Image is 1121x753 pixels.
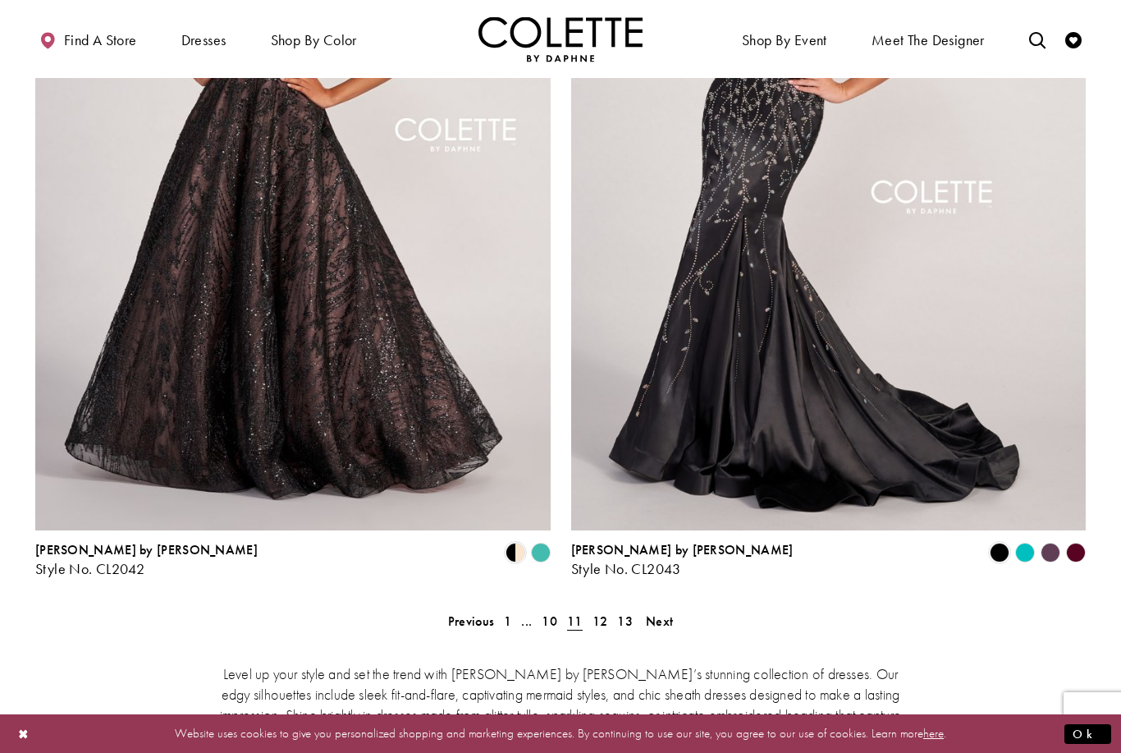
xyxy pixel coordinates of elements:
[478,16,643,62] a: Visit Home Page
[990,543,1009,562] i: Black
[617,613,633,630] span: 13
[1041,543,1060,562] i: Plum
[738,16,831,62] span: Shop By Event
[35,559,144,578] span: Style No. CL2042
[516,609,537,633] a: ...
[641,609,678,633] a: Next Page
[499,609,516,633] a: 1
[181,32,226,48] span: Dresses
[588,609,613,633] a: 12
[506,543,525,562] i: Black/Nude
[1025,16,1050,62] a: Toggle search
[64,32,137,48] span: Find a store
[571,541,794,558] span: [PERSON_NAME] by [PERSON_NAME]
[504,613,511,630] span: 1
[1015,543,1035,562] i: Jade
[35,541,258,558] span: [PERSON_NAME] by [PERSON_NAME]
[1066,543,1086,562] i: Burgundy
[118,723,1003,745] p: Website uses cookies to give you personalized shopping and marketing experiences. By continuing t...
[177,16,231,62] span: Dresses
[10,719,38,748] button: Close Dialog
[267,16,361,62] span: Shop by color
[35,543,258,577] div: Colette by Daphne Style No. CL2042
[35,16,140,62] a: Find a store
[867,16,989,62] a: Meet the designer
[593,613,608,630] span: 12
[448,613,494,630] span: Previous
[567,613,583,630] span: 11
[612,609,638,633] a: 13
[646,613,673,630] span: Next
[1064,723,1111,744] button: Submit Dialog
[478,16,643,62] img: Colette by Daphne
[1061,16,1086,62] a: Check Wishlist
[571,543,794,577] div: Colette by Daphne Style No. CL2043
[443,609,499,633] a: Prev Page
[742,32,827,48] span: Shop By Event
[521,613,532,630] span: ...
[872,32,985,48] span: Meet the designer
[923,725,944,742] a: here
[537,609,562,633] a: 10
[271,32,357,48] span: Shop by color
[571,559,681,578] span: Style No. CL2043
[531,543,551,562] i: Turquoise
[562,609,588,633] span: Current page
[542,613,557,630] span: 10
